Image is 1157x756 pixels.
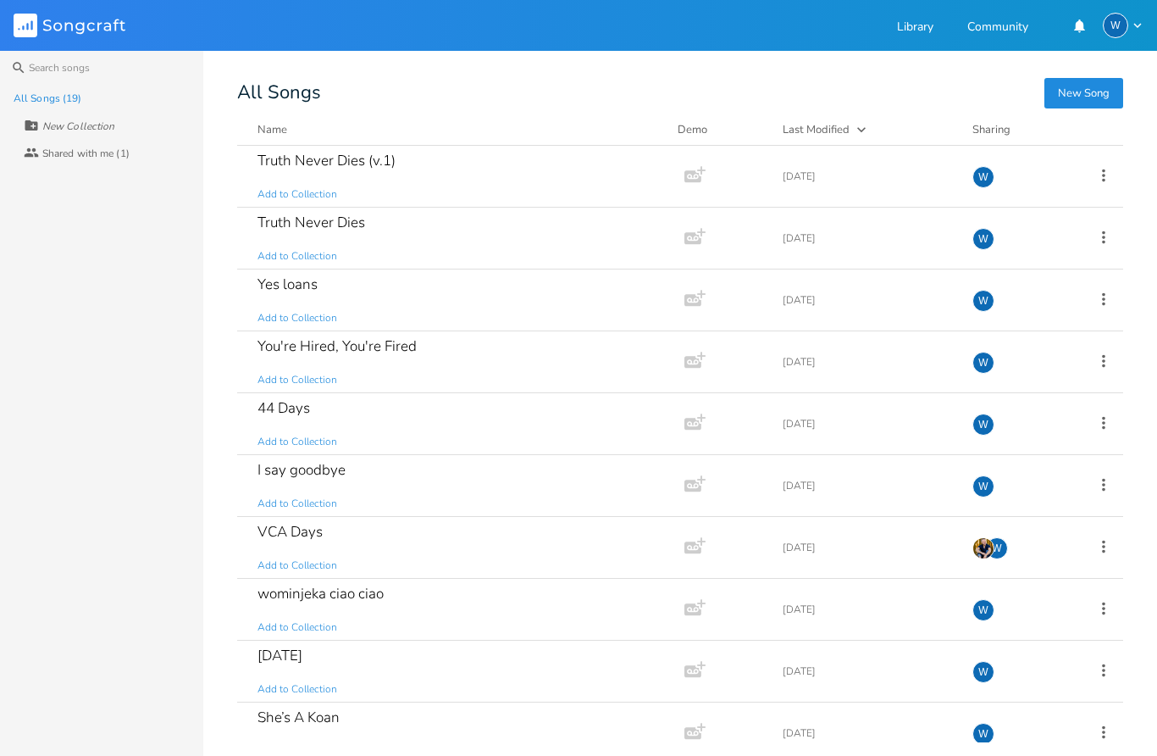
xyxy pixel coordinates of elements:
div: William Federico [972,352,994,374]
div: Last Modified [783,122,850,137]
div: VCA Days [257,525,323,539]
div: William Federico [972,166,994,188]
div: William Federico [972,414,994,436]
div: [DATE] [783,604,952,614]
div: William Federico [972,475,994,498]
div: 44 Days [257,401,310,415]
span: Add to Collection [257,497,337,511]
div: [DATE] [783,233,952,243]
span: Add to Collection [257,559,337,573]
span: Add to Collection [257,249,337,264]
span: Add to Collection [257,620,337,635]
div: Name [257,122,287,137]
button: New Song [1044,78,1123,108]
div: Truth Never Dies (v.1) [257,153,396,168]
div: Sharing [972,121,1074,138]
div: William Federico [972,723,994,745]
div: [DATE] [783,542,952,553]
div: [DATE] [783,357,952,367]
div: Shared with me (1) [42,148,130,158]
img: William Federico [972,537,994,559]
div: All Songs [237,85,1123,101]
div: All Songs (19) [14,93,81,103]
div: William Federico [986,537,1008,559]
div: [DATE] [783,419,952,429]
div: [DATE] [783,171,952,181]
span: Add to Collection [257,311,337,325]
div: wominjeka ciao ciao [257,586,384,601]
span: Add to Collection [257,187,337,202]
a: Community [967,21,1028,36]
button: Name [257,121,657,138]
div: I say goodbye [257,463,346,477]
div: Yes loans [257,277,318,292]
span: Add to Collection [257,682,337,697]
div: [DATE] [783,295,952,305]
div: [DATE] [783,728,952,738]
button: Last Modified [783,121,952,138]
span: Add to Collection [257,435,337,449]
div: [DATE] [783,666,952,676]
div: [DATE] [783,481,952,491]
div: Truth Never Dies [257,215,365,230]
div: William Federico [972,599,994,621]
div: You're Hired, You're Fired [257,339,417,353]
div: [DATE] [257,648,302,663]
div: New Collection [42,121,114,131]
div: William Federico [972,228,994,250]
div: She’s A Koan [257,710,340,725]
a: Library [897,21,933,36]
div: William Federico [972,290,994,312]
button: W [1103,13,1143,38]
span: Add to Collection [257,373,337,387]
div: Demo [678,121,762,138]
div: William Federico [972,661,994,683]
div: William Federico [1103,13,1128,38]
